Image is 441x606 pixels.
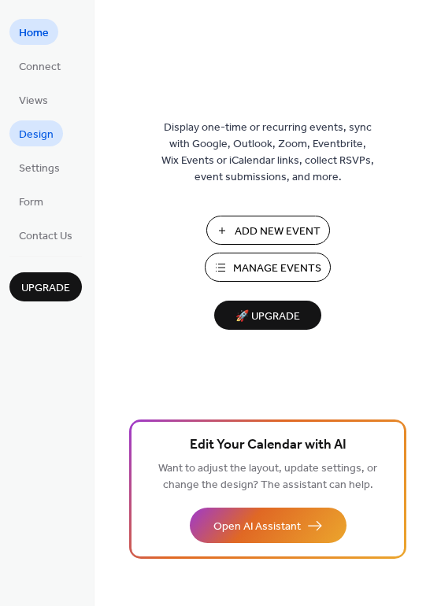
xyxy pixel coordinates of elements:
a: Home [9,19,58,45]
span: Views [19,93,48,109]
a: Connect [9,53,70,79]
span: Design [19,127,54,143]
span: Connect [19,59,61,76]
span: Contact Us [19,228,72,245]
a: Contact Us [9,222,82,248]
button: Upgrade [9,272,82,301]
button: 🚀 Upgrade [214,301,321,330]
span: Want to adjust the layout, update settings, or change the design? The assistant can help. [158,458,377,496]
span: Display one-time or recurring events, sync with Google, Outlook, Zoom, Eventbrite, Wix Events or ... [161,120,374,186]
a: Form [9,188,53,214]
span: Home [19,25,49,42]
a: Design [9,120,63,146]
a: Settings [9,154,69,180]
span: Form [19,194,43,211]
button: Manage Events [205,253,331,282]
span: Add New Event [235,224,321,240]
a: Views [9,87,57,113]
span: Open AI Assistant [213,519,301,535]
button: Open AI Assistant [190,508,346,543]
span: Settings [19,161,60,177]
span: 🚀 Upgrade [224,306,312,327]
span: Manage Events [233,261,321,277]
button: Add New Event [206,216,330,245]
span: Edit Your Calendar with AI [190,434,346,456]
span: Upgrade [21,280,70,297]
